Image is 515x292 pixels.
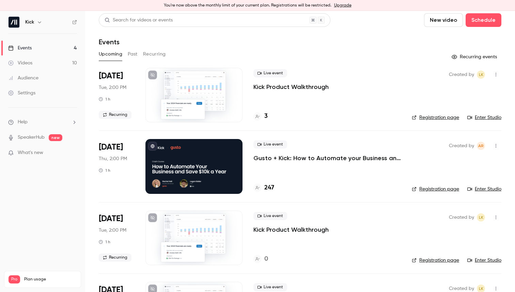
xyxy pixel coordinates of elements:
[264,112,268,121] h4: 3
[477,142,485,150] span: Andrew Roth
[253,226,329,234] a: Kick Product Walkthrough
[69,150,77,156] iframe: Noticeable Trigger
[105,17,173,24] div: Search for videos or events
[99,49,122,60] button: Upcoming
[99,155,127,162] span: Thu, 2:00 PM
[8,75,38,81] div: Audience
[9,275,20,283] span: Pro
[467,186,501,193] a: Enter Studio
[479,213,483,221] span: LK
[99,139,135,194] div: Sep 25 Thu, 11:00 AM (America/Vancouver)
[128,49,138,60] button: Past
[99,71,123,81] span: [DATE]
[253,154,401,162] a: Gusto + Kick: How to Automate your Business and Save $10k a Year
[99,111,131,119] span: Recurring
[264,255,268,264] h4: 0
[49,134,62,141] span: new
[412,186,459,193] a: Registration page
[18,149,43,156] span: What's new
[467,114,501,121] a: Enter Studio
[99,38,120,46] h1: Events
[253,69,287,77] span: Live event
[8,60,32,66] div: Videos
[477,213,485,221] span: Logan Kieller
[99,213,123,224] span: [DATE]
[253,112,268,121] a: 3
[424,13,463,27] button: New video
[99,253,131,262] span: Recurring
[449,51,501,62] button: Recurring events
[467,257,501,264] a: Enter Studio
[264,183,274,193] h4: 247
[8,119,77,126] li: help-dropdown-opener
[449,213,474,221] span: Created by
[253,83,329,91] a: Kick Product Walkthrough
[143,49,166,60] button: Recurring
[24,277,77,282] span: Plan usage
[253,183,274,193] a: 247
[449,142,474,150] span: Created by
[99,84,126,91] span: Tue, 2:00 PM
[253,255,268,264] a: 0
[466,13,501,27] button: Schedule
[412,257,459,264] a: Registration page
[99,142,123,153] span: [DATE]
[18,119,28,126] span: Help
[99,211,135,265] div: Sep 30 Tue, 11:00 AM (America/Los Angeles)
[9,17,19,28] img: Kick
[99,96,110,102] div: 1 h
[449,71,474,79] span: Created by
[99,168,110,173] div: 1 h
[478,142,484,150] span: AR
[99,239,110,245] div: 1 h
[479,71,483,79] span: LK
[253,283,287,291] span: Live event
[99,227,126,234] span: Tue, 2:00 PM
[412,114,459,121] a: Registration page
[8,90,35,96] div: Settings
[253,140,287,149] span: Live event
[334,3,352,8] a: Upgrade
[8,45,32,51] div: Events
[477,71,485,79] span: Logan Kieller
[253,212,287,220] span: Live event
[18,134,45,141] a: SpeakerHub
[99,68,135,122] div: Sep 23 Tue, 11:00 AM (America/Los Angeles)
[25,19,34,26] h6: Kick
